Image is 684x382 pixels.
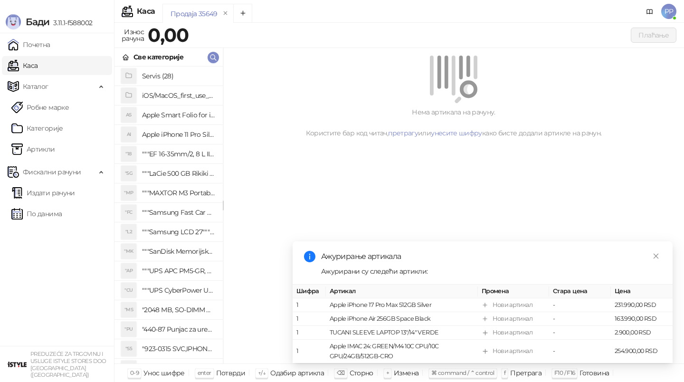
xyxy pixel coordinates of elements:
[293,326,326,340] td: 1
[142,361,215,376] h4: "923-0448 SVC,IPHONE,TOURQUE DRIVER KIT .65KGF- CM Šrafciger "
[11,140,55,159] a: ArtikliАртикли
[11,98,69,117] a: Робне марке
[388,129,418,137] a: претрагу
[549,326,611,340] td: -
[6,14,21,29] img: Logo
[142,205,215,220] h4: """Samsung Fast Car Charge Adapter, brzi auto punja_, boja crna"""
[493,328,532,338] div: Нови артикал
[235,107,673,138] div: Нема артикала на рачуну. Користите бар код читач, или како бисте додали артикле на рачун.
[326,326,478,340] td: TUCANI SLEEVE LAPTOP 13"/14" VERDE
[493,347,532,356] div: Нови артикал
[121,224,136,239] div: "L2
[121,322,136,337] div: "PU
[611,298,673,312] td: 231.990,00 RSD
[121,244,136,259] div: "MK
[142,244,215,259] h4: """SanDisk Memorijska kartica 256GB microSDXC sa SD adapterom SDSQXA1-256G-GN6MA - Extreme PLUS, ...
[304,251,315,262] span: info-circle
[293,285,326,298] th: Шифра
[11,119,63,138] a: Категорије
[121,283,136,298] div: "CU
[121,263,136,278] div: "AP
[350,367,373,379] div: Сторно
[142,127,215,142] h4: Apple iPhone 11 Pro Silicone Case - Black
[549,340,611,363] td: -
[143,367,185,379] div: Унос шифре
[49,19,92,27] span: 3.11.1-f588002
[270,367,324,379] div: Одабир артикла
[121,302,136,317] div: "MS
[121,127,136,142] div: AI
[198,369,211,376] span: enter
[386,369,389,376] span: +
[148,23,189,47] strong: 0,00
[326,313,478,326] td: Apple iPhone Air 256GB Space Black
[142,68,215,84] h4: Servis (28)
[478,285,549,298] th: Промена
[142,322,215,337] h4: "440-87 Punjac za uredjaje sa micro USB portom 4/1, Stand."
[23,162,81,181] span: Фискални рачуни
[11,204,62,223] a: По данима
[326,340,478,363] td: Apple IMAC 24: GREEN/M4 10C CPU/10C GPU/24GB/512GB-CRO
[579,367,609,379] div: Готовина
[130,369,139,376] span: 0-9
[121,166,136,181] div: "5G
[8,35,50,54] a: Почетна
[431,369,494,376] span: ⌘ command / ⌃ control
[133,52,183,62] div: Све категорије
[661,4,676,19] span: PP
[293,298,326,312] td: 1
[171,9,218,19] div: Продаја 35649
[504,369,505,376] span: f
[394,367,418,379] div: Измена
[142,88,215,103] h4: iOS/MacOS_first_use_assistance (4)
[642,4,657,19] a: Документација
[114,67,223,363] div: grid
[121,107,136,123] div: AS
[326,298,478,312] td: Apple iPhone 17 Pro Max 512GB Silver
[8,56,38,75] a: Каса
[142,341,215,356] h4: "923-0315 SVC,IPHONE 5/5S BATTERY REMOVAL TRAY Držač za iPhone sa kojim se otvara display
[26,16,49,28] span: Бади
[549,298,611,312] td: -
[611,313,673,326] td: 163.990,00 RSD
[142,146,215,162] h4: """EF 16-35mm/2, 8 L III USM"""
[142,283,215,298] h4: """UPS CyberPower UT650EG, 650VA/360W , line-int., s_uko, desktop"""
[293,340,326,363] td: 1
[611,326,673,340] td: 2.900,00 RSD
[121,146,136,162] div: "18
[321,266,661,277] div: Ажурирани су следећи артикли:
[142,185,215,201] h4: """MAXTOR M3 Portable 2TB 2.5"""" crni eksterni hard disk HX-M201TCB/GM"""
[293,313,326,326] td: 1
[121,205,136,220] div: "FC
[549,313,611,326] td: -
[142,263,215,278] h4: """UPS APC PM5-GR, Essential Surge Arrest,5 utic_nica"""
[121,185,136,201] div: "MP
[120,26,146,45] div: Износ рачуна
[137,8,155,15] div: Каса
[326,285,478,298] th: Артикал
[337,369,344,376] span: ⌫
[121,341,136,356] div: "S5
[510,367,541,379] div: Претрага
[611,285,673,298] th: Цена
[258,369,266,376] span: ↑/↓
[431,129,482,137] a: унесите шифру
[216,367,246,379] div: Потврди
[321,251,661,262] div: Ажурирање артикала
[8,355,27,374] img: 64x64-companyLogo-77b92cf4-9946-4f36-9751-bf7bb5fd2c7d.png
[554,369,575,376] span: F10 / F16
[549,285,611,298] th: Стара цена
[653,253,659,259] span: close
[23,77,48,96] span: Каталог
[611,340,673,363] td: 254.900,00 RSD
[121,361,136,376] div: "SD
[219,10,232,18] button: remove
[142,166,215,181] h4: """LaCie 500 GB Rikiki USB 3.0 / Ultra Compact & Resistant aluminum / USB 3.0 / 2.5"""""""
[142,302,215,317] h4: "2048 MB, SO-DIMM DDRII, 667 MHz, Napajanje 1,8 0,1 V, Latencija CL5"
[493,315,532,324] div: Нови артикал
[142,224,215,239] h4: """Samsung LCD 27"""" C27F390FHUXEN"""
[631,28,676,43] button: Плаћање
[233,4,252,23] button: Add tab
[493,300,532,310] div: Нови артикал
[30,351,106,378] small: PREDUZEĆE ZA TRGOVINU I USLUGE ISTYLE STORES DOO [GEOGRAPHIC_DATA] ([GEOGRAPHIC_DATA])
